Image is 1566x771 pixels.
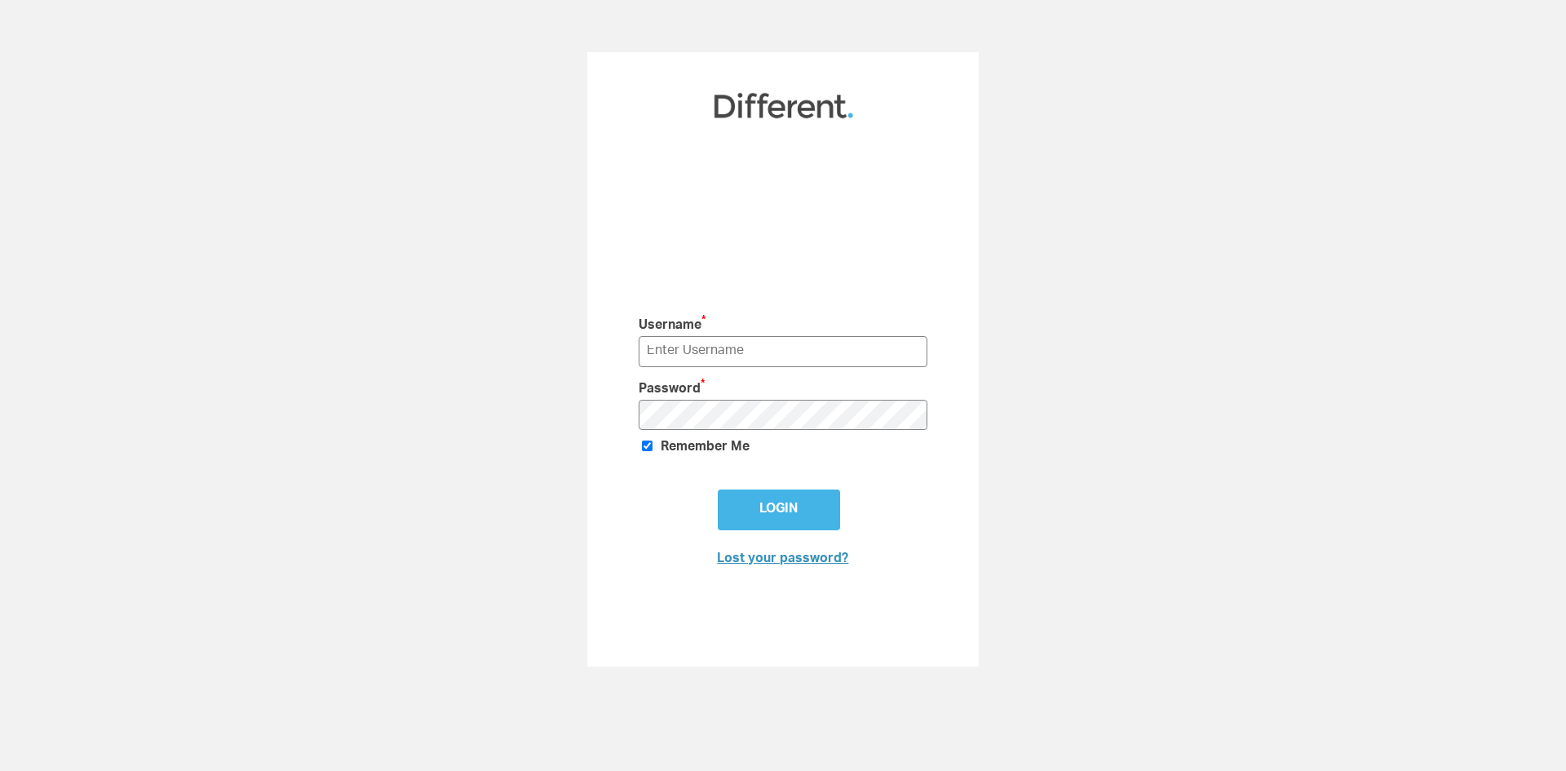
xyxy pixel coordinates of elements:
input: Enter Username [639,336,928,366]
label: Username [639,312,843,336]
a: Lost your password? [717,553,848,566]
span: Remember Me [661,441,750,454]
img: Different Funds [712,91,855,120]
label: Password [639,375,843,400]
input: Login [718,490,840,530]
